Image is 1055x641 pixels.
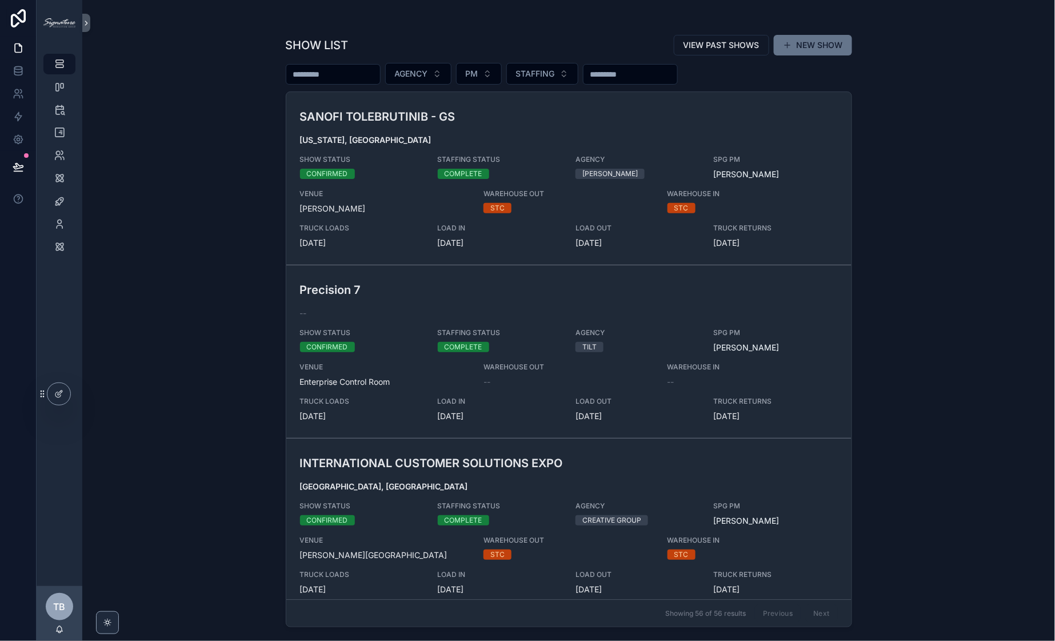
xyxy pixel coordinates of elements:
span: [PERSON_NAME][GEOGRAPHIC_DATA] [300,550,470,561]
span: [DATE] [576,237,700,249]
span: [DATE] [300,237,424,249]
span: TRUCK LOADS [300,570,424,579]
span: VENUE [300,189,470,198]
a: SANOFI TOLEBRUTINIB - GS[US_STATE], [GEOGRAPHIC_DATA]SHOW STATUSCONFIRMEDSTAFFING STATUSCOMPLETEA... [286,92,852,265]
span: -- [668,376,674,388]
span: [DATE] [300,584,424,595]
span: SPG PM [713,328,837,337]
span: SPG PM [713,501,837,511]
span: STAFFING STATUS [438,501,562,511]
button: Select Button [385,63,451,85]
span: TRUCK RETURNS [713,397,837,406]
div: [PERSON_NAME] [582,169,638,179]
span: TB [54,600,66,614]
span: TRUCK LOADS [300,224,424,233]
div: STC [490,203,505,213]
span: Showing 56 of 56 results [665,609,746,618]
img: App logo [43,18,75,27]
button: VIEW PAST SHOWS [674,35,769,55]
span: Enterprise Control Room [300,376,470,388]
div: STC [674,203,689,213]
span: STAFFING STATUS [438,155,562,164]
div: TILT [582,342,597,352]
span: AGENCY [576,501,700,511]
span: SHOW STATUS [300,328,424,337]
span: WAREHOUSE IN [668,363,792,372]
button: Select Button [506,63,578,85]
span: LOAD OUT [576,397,700,406]
button: Select Button [456,63,502,85]
h1: SHOW LIST [286,37,349,53]
div: COMPLETE [445,515,482,525]
h3: SANOFI TOLEBRUTINIB - GS [300,108,654,125]
span: [PERSON_NAME] [300,203,470,214]
div: CREATIVE GROUP [582,515,641,525]
span: LOAD IN [438,397,562,406]
strong: [GEOGRAPHIC_DATA], [GEOGRAPHIC_DATA] [300,481,468,491]
span: WAREHOUSE IN [668,536,792,545]
h3: INTERNATIONAL CUSTOMER SOLUTIONS EXPO [300,455,654,472]
span: -- [483,376,490,388]
span: -- [300,308,307,319]
a: [PERSON_NAME] [713,515,779,527]
span: VENUE [300,536,470,545]
div: STC [674,550,689,560]
div: scrollable content [37,46,82,272]
span: WAREHOUSE OUT [483,536,654,545]
span: [DATE] [438,411,562,422]
div: COMPLETE [445,342,482,352]
div: STC [490,550,505,560]
span: STAFFING STATUS [438,328,562,337]
span: WAREHOUSE OUT [483,363,654,372]
span: [DATE] [576,411,700,422]
span: TRUCK LOADS [300,397,424,406]
span: TRUCK RETURNS [713,570,837,579]
a: [PERSON_NAME] [713,342,779,353]
div: CONFIRMED [307,169,348,179]
a: INTERNATIONAL CUSTOMER SOLUTIONS EXPO[GEOGRAPHIC_DATA], [GEOGRAPHIC_DATA]SHOW STATUSCONFIRMEDSTAF... [286,438,852,611]
span: LOAD IN [438,224,562,233]
span: VENUE [300,363,470,372]
span: [DATE] [713,584,837,595]
span: AGENCY [576,328,700,337]
span: LOAD OUT [576,224,700,233]
div: COMPLETE [445,169,482,179]
span: TRUCK RETURNS [713,224,837,233]
h3: Precision 7 [300,281,654,298]
span: AGENCY [576,155,700,164]
span: VIEW PAST SHOWS [684,39,760,51]
span: [DATE] [713,411,837,422]
span: [DATE] [576,584,700,595]
span: LOAD IN [438,570,562,579]
strong: [US_STATE], [GEOGRAPHIC_DATA] [300,135,431,145]
div: CONFIRMED [307,515,348,525]
span: LOAD OUT [576,570,700,579]
div: CONFIRMED [307,342,348,352]
span: [DATE] [300,411,424,422]
a: Precision 7--SHOW STATUSCONFIRMEDSTAFFING STATUSCOMPLETEAGENCYTILTSPG PM[PERSON_NAME]VENUEEnterpr... [286,265,852,438]
span: SPG PM [713,155,837,164]
span: SHOW STATUS [300,155,424,164]
a: [PERSON_NAME] [713,169,779,180]
span: [DATE] [713,237,837,249]
span: WAREHOUSE IN [668,189,792,198]
button: NEW SHOW [774,35,852,55]
span: PM [466,68,478,79]
span: AGENCY [395,68,428,79]
span: [DATE] [438,584,562,595]
span: WAREHOUSE OUT [483,189,654,198]
span: SHOW STATUS [300,501,424,511]
span: STAFFING [516,68,555,79]
span: [DATE] [438,237,562,249]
